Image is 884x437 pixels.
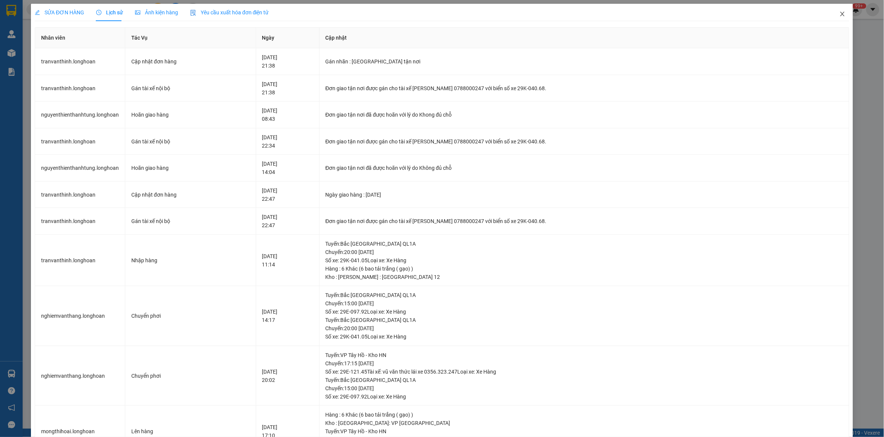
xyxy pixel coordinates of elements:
[131,57,250,66] div: Cập nhật đơn hàng
[326,316,843,341] div: Tuyến : Bắc [GEOGRAPHIC_DATA] QL1A Chuyến: 20:00 [DATE] Số xe: 29K-041.05 Loại xe: Xe Hàng
[326,191,843,199] div: Ngày giao hàng : [DATE]
[320,28,849,48] th: Cập nhật
[35,10,40,15] span: edit
[35,9,84,15] span: SỬA ĐƠN HÀNG
[190,9,269,15] span: Yêu cầu xuất hóa đơn điện tử
[131,372,250,380] div: Chuyển phơi
[131,217,250,225] div: Gán tài xế nội bộ
[96,10,101,15] span: clock-circle
[135,10,140,15] span: picture
[326,217,843,225] div: Đơn giao tận nơi được gán cho tài xế [PERSON_NAME] 0788000247 với biển số xe 29K-040.68.
[262,80,313,97] div: [DATE] 21:38
[131,84,250,92] div: Gán tài xế nội bộ
[262,106,313,123] div: [DATE] 08:43
[262,308,313,324] div: [DATE] 14:17
[262,160,313,176] div: [DATE] 14:04
[262,186,313,203] div: [DATE] 22:47
[262,133,313,150] div: [DATE] 22:34
[131,137,250,146] div: Gán tài xế nội bộ
[35,102,125,128] td: nguyenthienthanhtung.longhoan
[832,4,853,25] button: Close
[326,419,843,427] div: Kho : [GEOGRAPHIC_DATA]: VP [GEOGRAPHIC_DATA]
[326,351,843,376] div: Tuyến : VP Tây Hồ - Kho HN Chuyến: 17:15 [DATE] Số xe: 29E-121.45 Tài xế: vũ văn thức lái xe 0356...
[839,11,846,17] span: close
[326,111,843,119] div: Đơn giao tận nơi đã được hoãn với lý do Khong đủ chỗ
[326,376,843,401] div: Tuyến : Bắc [GEOGRAPHIC_DATA] QL1A Chuyến: 15:00 [DATE] Số xe: 29E-097.92 Loại xe: Xe Hàng
[262,252,313,269] div: [DATE] 11:14
[326,411,843,419] div: Hàng : 6 Khác (6 bao tải trắng ( gạo) )
[131,164,250,172] div: Hoãn giao hàng
[125,28,256,48] th: Tác Vụ
[35,128,125,155] td: tranvanthinh.longhoan
[326,84,843,92] div: Đơn giao tận nơi được gán cho tài xế [PERSON_NAME] 0788000247 với biển số xe 29K-040.68.
[35,28,125,48] th: Nhân viên
[35,75,125,102] td: tranvanthinh.longhoan
[131,111,250,119] div: Hoãn giao hàng
[262,53,313,70] div: [DATE] 21:38
[326,273,843,281] div: Kho : [PERSON_NAME] : [GEOGRAPHIC_DATA] 12
[262,368,313,384] div: [DATE] 20:02
[256,28,320,48] th: Ngày
[326,57,843,66] div: Gán nhãn : [GEOGRAPHIC_DATA] tận nơi
[131,312,250,320] div: Chuyển phơi
[131,191,250,199] div: Cập nhật đơn hàng
[190,10,196,16] img: icon
[262,213,313,229] div: [DATE] 22:47
[135,9,178,15] span: Ảnh kiện hàng
[326,137,843,146] div: Đơn giao tận nơi được gán cho tài xế [PERSON_NAME] 0788000247 với biển số xe 29K-040.68.
[35,235,125,286] td: tranvanthinh.longhoan
[326,265,843,273] div: Hàng : 6 Khác (6 bao tải trắng ( gạo) )
[131,427,250,435] div: Lên hàng
[35,208,125,235] td: tranvanthinh.longhoan
[35,286,125,346] td: nghiemvanthang.longhoan
[326,164,843,172] div: Đơn giao tận nơi đã được hoãn với lý do Không đủ chỗ
[131,256,250,265] div: Nhập hàng
[35,346,125,406] td: nghiemvanthang.longhoan
[326,291,843,316] div: Tuyến : Bắc [GEOGRAPHIC_DATA] QL1A Chuyến: 15:00 [DATE] Số xe: 29E-097.92 Loại xe: Xe Hàng
[35,155,125,182] td: nguyenthienthanhtung.longhoan
[326,240,843,265] div: Tuyến : Bắc [GEOGRAPHIC_DATA] QL1A Chuyến: 20:00 [DATE] Số xe: 29K-041.05 Loại xe: Xe Hàng
[35,182,125,208] td: tranvanthinh.longhoan
[35,48,125,75] td: tranvanthinh.longhoan
[96,9,123,15] span: Lịch sử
